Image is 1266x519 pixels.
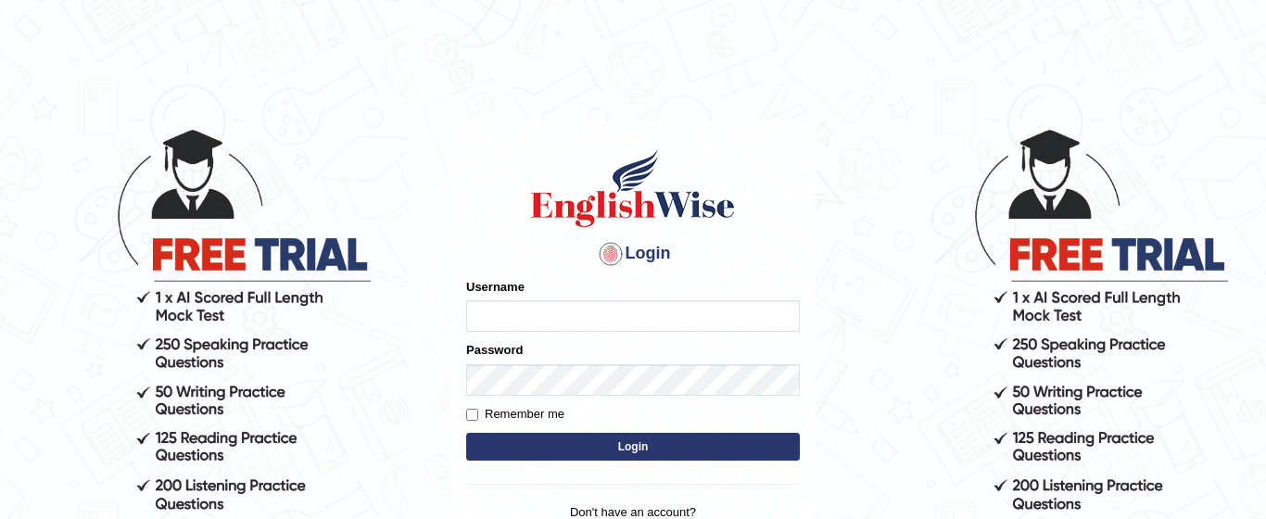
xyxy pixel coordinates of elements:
input: Remember me [466,409,478,421]
label: Password [466,341,523,359]
button: Login [466,433,800,461]
img: Logo of English Wise sign in for intelligent practice with AI [527,146,739,230]
label: Remember me [466,405,564,424]
h4: Login [466,239,800,269]
label: Username [466,278,525,296]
